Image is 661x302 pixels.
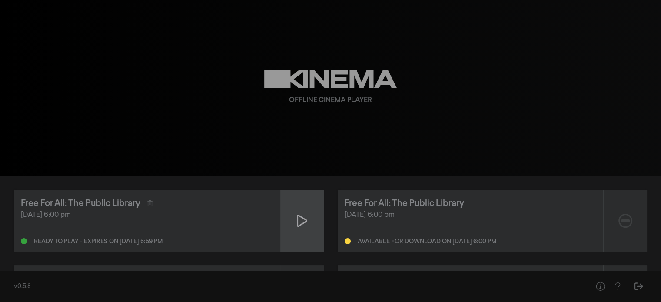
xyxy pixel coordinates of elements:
div: [DATE] 6:00 pm [345,210,597,220]
div: Free For All: The Public Library [345,197,464,210]
div: v0.5.8 [14,282,574,291]
div: Offline Cinema Player [289,95,372,106]
div: Free For All: The Public Library [21,197,140,210]
button: Help [609,278,626,295]
div: Available for download on [DATE] 6:00 pm [358,239,496,245]
div: [DATE] 6:00 pm [21,210,273,220]
button: Help [591,278,609,295]
div: Ready to play - expires on [DATE] 5:59 pm [34,239,163,245]
button: Sign Out [630,278,647,295]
